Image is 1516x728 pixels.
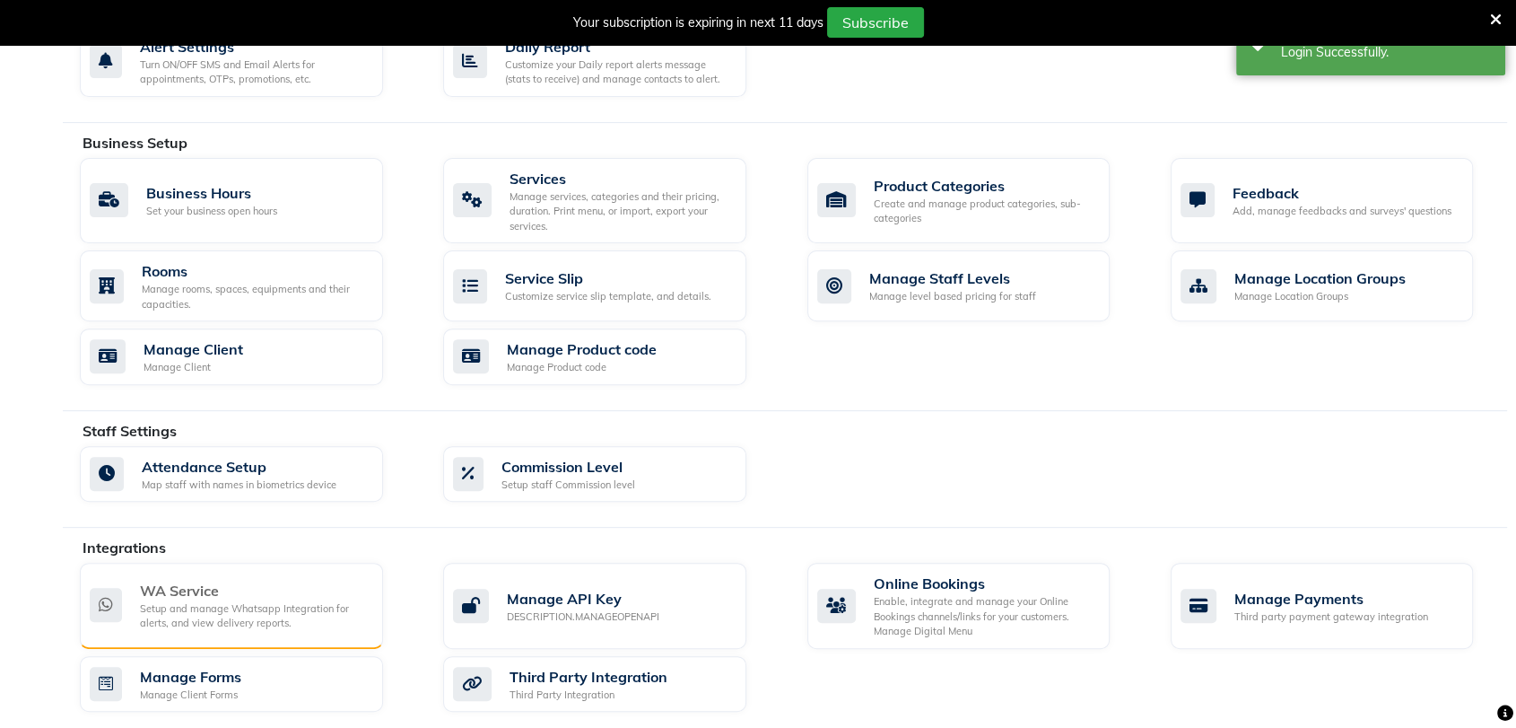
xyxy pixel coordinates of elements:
div: DESCRIPTION.MANAGEOPENAPI [507,610,659,625]
div: Your subscription is expiring in next 11 days [573,13,823,32]
div: Manage Location Groups [1234,268,1406,289]
a: Manage PaymentsThird party payment gateway integration [1171,563,1507,649]
div: Turn ON/OFF SMS and Email Alerts for appointments, OTPs, promotions, etc. [140,57,369,87]
div: Manage Product code [507,360,657,375]
a: WA ServiceSetup and manage Whatsapp Integration for alerts, and view delivery reports. [80,563,416,649]
a: Service SlipCustomize service slip template, and details. [443,250,780,321]
a: ServicesManage services, categories and their pricing, duration. Print menu, or import, export yo... [443,158,780,244]
a: Manage ClientManage Client [80,329,416,385]
a: RoomsManage rooms, spaces, equipments and their capacities. [80,250,416,321]
div: Manage level based pricing for staff [869,289,1036,304]
button: Subscribe [827,7,924,38]
div: Manage Client [144,360,243,375]
div: Customize service slip template, and details. [505,289,711,304]
div: Manage Forms [140,666,241,688]
div: Third Party Integration [510,666,667,688]
a: Attendance SetupMap staff with names in biometrics device [80,446,416,503]
a: Business HoursSet your business open hours [80,158,416,244]
div: Manage Location Groups [1234,289,1406,304]
div: Setup and manage Whatsapp Integration for alerts, and view delivery reports. [140,601,369,631]
a: Manage API KeyDESCRIPTION.MANAGEOPENAPI [443,563,780,649]
a: Daily ReportCustomize your Daily report alerts message (stats to receive) and manage contacts to ... [443,26,780,97]
div: Manage services, categories and their pricing, duration. Print menu, or import, export your servi... [510,189,732,234]
a: FeedbackAdd, manage feedbacks and surveys' questions [1171,158,1507,244]
div: Add, manage feedbacks and surveys' questions [1233,204,1451,219]
a: Manage Location GroupsManage Location Groups [1171,250,1507,321]
div: Rooms [142,260,369,282]
div: Create and manage product categories, sub-categories [874,197,1096,226]
div: Feedback [1233,182,1451,204]
div: Attendance Setup [142,456,336,478]
div: Manage Client Forms [140,688,241,703]
div: Manage rooms, spaces, equipments and their capacities. [142,282,369,311]
div: Product Categories [874,175,1096,197]
div: Third Party Integration [510,688,667,703]
a: Online BookingsEnable, integrate and manage your Online Bookings channels/links for your customer... [807,563,1144,649]
div: Setup staff Commission level [501,478,635,493]
div: Manage Payments [1234,588,1428,610]
div: Third party payment gateway integration [1234,610,1428,625]
a: Manage FormsManage Client Forms [80,656,416,713]
div: Customize your Daily report alerts message (stats to receive) and manage contacts to alert. [505,57,732,87]
div: Map staff with names in biometrics device [142,478,336,493]
div: Business Hours [146,182,277,204]
div: Manage Staff Levels [869,268,1036,289]
div: Service Slip [505,268,711,289]
div: Manage API Key [507,588,659,610]
div: Daily Report [505,36,732,57]
a: Manage Staff LevelsManage level based pricing for staff [807,250,1144,321]
div: Commission Level [501,456,635,478]
div: Alert Settings [140,36,369,57]
a: Product CategoriesCreate and manage product categories, sub-categories [807,158,1144,244]
div: Online Bookings [874,573,1096,594]
div: Manage Client [144,338,243,360]
a: Third Party IntegrationThird Party Integration [443,656,780,713]
div: Manage Product code [507,338,657,360]
a: Alert SettingsTurn ON/OFF SMS and Email Alerts for appointments, OTPs, promotions, etc. [80,26,416,97]
a: Commission LevelSetup staff Commission level [443,446,780,503]
div: Login Successfully. [1281,43,1492,62]
div: Services [510,168,732,189]
div: Set your business open hours [146,204,277,219]
div: Enable, integrate and manage your Online Bookings channels/links for your customers. Manage Digit... [874,594,1096,639]
div: WA Service [140,580,369,601]
a: Manage Product codeManage Product code [443,329,780,385]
